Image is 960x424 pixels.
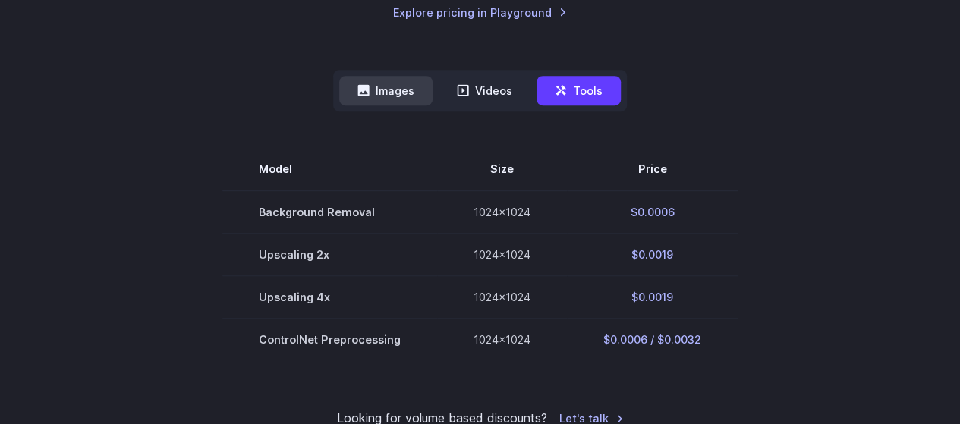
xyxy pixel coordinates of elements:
[537,76,621,105] button: Tools
[437,318,567,360] td: 1024x1024
[437,233,567,275] td: 1024x1024
[567,148,738,190] th: Price
[567,275,738,318] td: $0.0019
[222,233,437,275] td: Upscaling 2x
[222,190,437,234] td: Background Removal
[222,318,437,360] td: ControlNet Preprocessing
[439,76,530,105] button: Videos
[437,190,567,234] td: 1024x1024
[222,148,437,190] th: Model
[567,233,738,275] td: $0.0019
[437,275,567,318] td: 1024x1024
[437,148,567,190] th: Size
[222,275,437,318] td: Upscaling 4x
[567,318,738,360] td: $0.0006 / $0.0032
[567,190,738,234] td: $0.0006
[393,4,567,21] a: Explore pricing in Playground
[339,76,433,105] button: Images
